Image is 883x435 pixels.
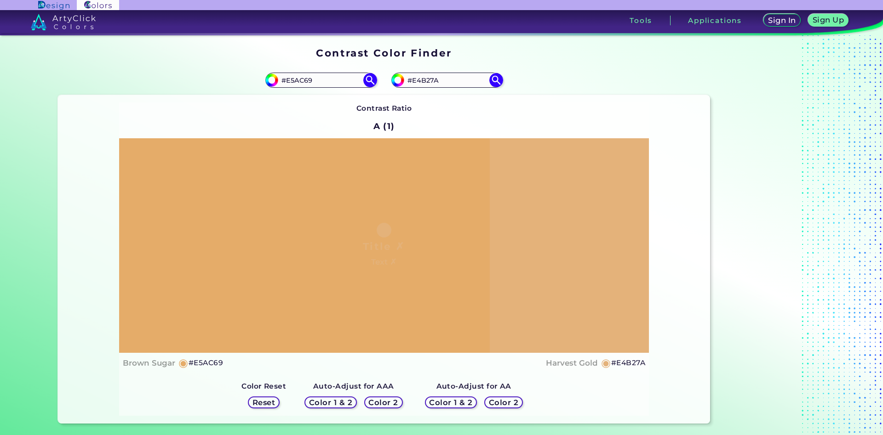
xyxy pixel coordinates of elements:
[311,399,350,406] h5: Color 1 & 2
[431,399,470,406] h5: Color 1 & 2
[765,15,799,26] a: Sign In
[363,239,405,253] h1: Title ✗
[404,74,490,86] input: type color 2..
[316,46,452,60] h1: Contrast Color Finder
[278,74,364,86] input: type color 1..
[189,357,223,369] h5: #E5AC69
[313,382,394,390] strong: Auto-Adjust for AAA
[369,116,399,136] h2: A (1)
[253,399,274,406] h5: Reset
[769,17,795,24] h5: Sign In
[356,104,412,113] strong: Contrast Ratio
[611,357,645,369] h5: #E4B27A
[370,399,397,406] h5: Color 2
[688,17,742,24] h3: Applications
[489,73,503,87] img: icon search
[810,15,846,26] a: Sign Up
[38,1,69,10] img: ArtyClick Design logo
[363,73,377,87] img: icon search
[436,382,511,390] strong: Auto-Adjust for AA
[123,356,175,370] h4: Brown Sugar
[371,255,396,269] h4: Text ✗
[490,399,517,406] h5: Color 2
[814,17,843,23] h5: Sign Up
[601,357,611,368] h5: ◉
[178,357,189,368] h5: ◉
[630,17,652,24] h3: Tools
[31,14,96,30] img: logo_artyclick_colors_white.svg
[546,356,598,370] h4: Harvest Gold
[241,382,286,390] strong: Color Reset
